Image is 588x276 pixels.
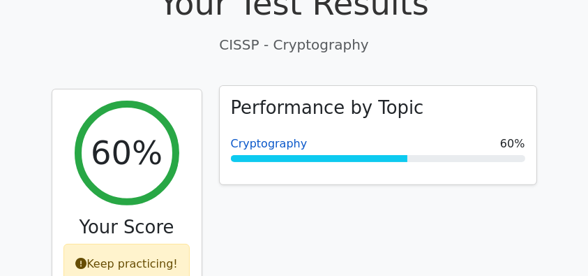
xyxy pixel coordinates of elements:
a: Cryptography [231,137,308,150]
h2: 60% [91,134,163,173]
h3: Your Score [63,217,190,238]
h3: Performance by Topic [231,97,424,119]
span: 60% [500,136,525,152]
p: CISSP - Cryptography [52,34,537,55]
